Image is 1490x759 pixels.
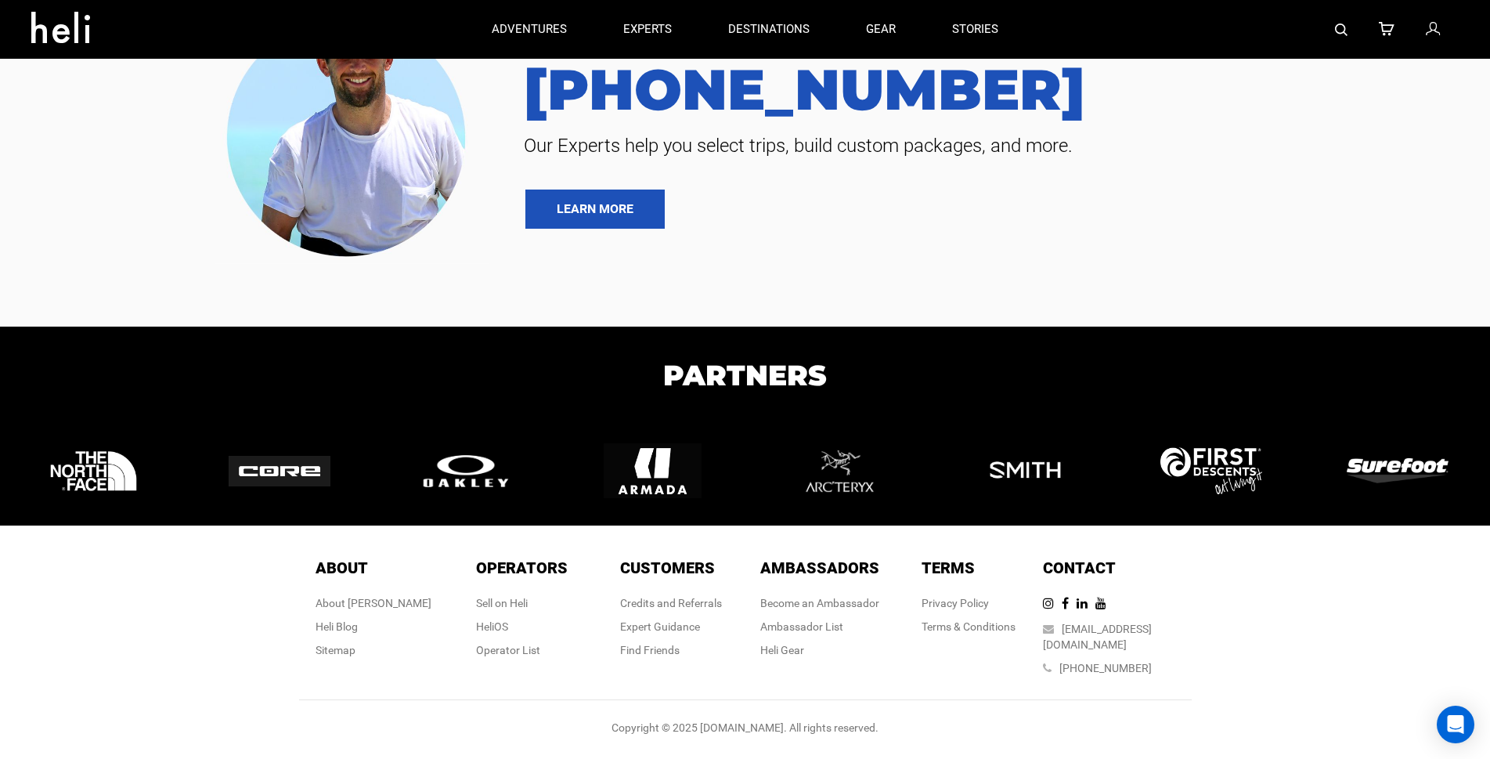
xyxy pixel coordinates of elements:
[620,620,700,633] a: Expert Guidance
[620,642,722,658] div: Find Friends
[316,595,431,611] div: About [PERSON_NAME]
[476,595,568,611] div: Sell on Heli
[476,558,568,577] span: Operators
[728,21,810,38] p: destinations
[316,558,368,577] span: About
[476,620,508,633] a: HeliOS
[922,558,975,577] span: Terms
[760,644,804,656] a: Heli Gear
[976,422,1074,520] img: logo
[922,597,989,609] a: Privacy Policy
[1335,23,1347,36] img: search-bar-icon.svg
[760,558,879,577] span: Ambassadors
[45,422,143,520] img: logo
[922,620,1016,633] a: Terms & Conditions
[229,456,330,487] img: logo
[492,21,567,38] p: adventures
[620,597,722,609] a: Credits and Referrals
[790,422,888,520] img: logo
[1437,706,1474,743] div: Open Intercom Messenger
[1347,458,1449,483] img: logo
[525,190,665,229] a: LEARN MORE
[415,451,517,491] img: logo
[316,642,431,658] div: Sitemap
[476,642,568,658] div: Operator List
[1160,447,1262,494] img: logo
[1043,558,1116,577] span: Contact
[512,61,1467,117] a: [PHONE_NUMBER]
[620,558,715,577] span: Customers
[760,597,879,609] a: Become an Ambassador
[512,133,1467,158] span: Our Experts help you select trips, build custom packages, and more.
[1043,623,1152,651] a: [EMAIL_ADDRESS][DOMAIN_NAME]
[299,720,1192,736] div: Copyright © 2025 [DOMAIN_NAME]. All rights reserved.
[316,620,358,633] a: Heli Blog
[623,21,672,38] p: experts
[760,619,879,634] div: Ambassador List
[1059,662,1152,674] a: [PHONE_NUMBER]
[604,422,702,520] img: logo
